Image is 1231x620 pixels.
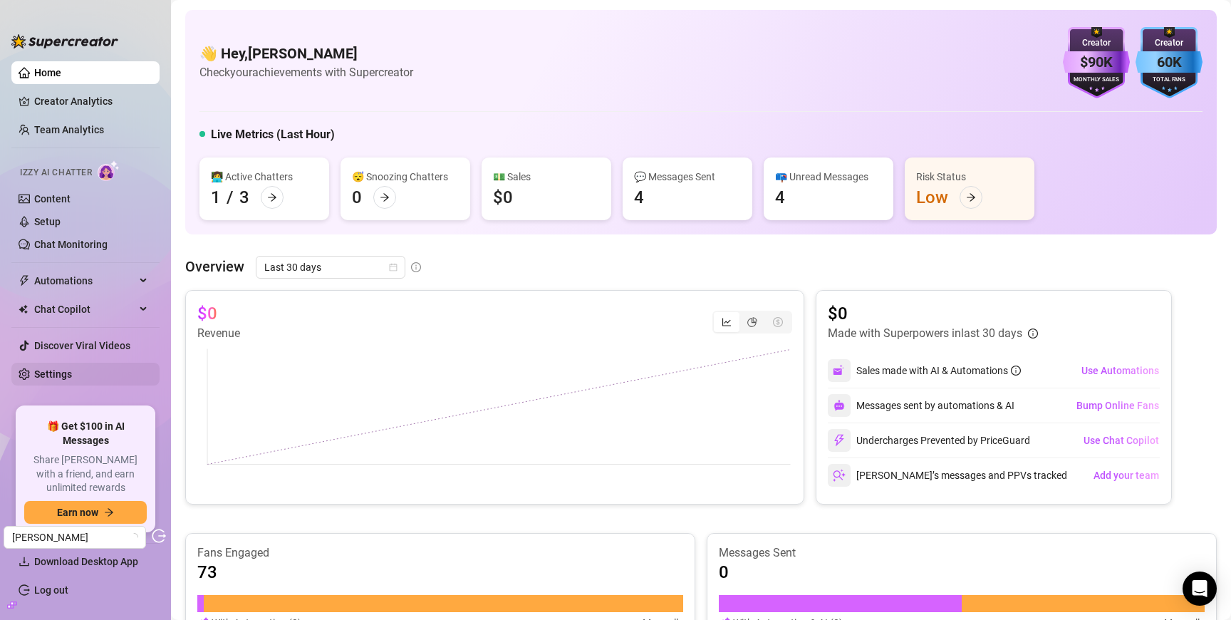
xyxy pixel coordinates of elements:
[1063,76,1130,85] div: Monthly Sales
[493,186,513,209] div: $0
[19,275,30,286] span: thunderbolt
[267,192,277,202] span: arrow-right
[1028,329,1038,339] span: info-circle
[1136,76,1203,85] div: Total Fans
[34,269,135,292] span: Automations
[1084,435,1159,446] span: Use Chat Copilot
[199,43,413,63] h4: 👋 Hey, [PERSON_NAME]
[712,311,792,334] div: segmented control
[719,561,729,584] article: 0
[833,469,846,482] img: svg%3e
[19,304,28,314] img: Chat Copilot
[1136,27,1203,98] img: blue-badge-DgoSNQY1.svg
[1063,27,1130,98] img: purple-badge-B9DA21FR.svg
[634,186,644,209] div: 4
[34,584,68,596] a: Log out
[185,256,244,277] article: Overview
[1011,366,1021,376] span: info-circle
[34,216,61,227] a: Setup
[7,600,17,610] span: build
[199,63,413,81] article: Check your achievements with Supercreator
[1093,464,1160,487] button: Add your team
[775,186,785,209] div: 4
[833,364,846,377] img: svg%3e
[129,532,138,542] span: loading
[1136,51,1203,73] div: 60K
[833,434,846,447] img: svg%3e
[11,34,118,48] img: logo-BBDzfeDw.svg
[1081,365,1159,376] span: Use Automations
[1076,400,1159,411] span: Bump Online Fans
[34,193,71,205] a: Content
[828,325,1022,342] article: Made with Superpowers in last 30 days
[828,429,1030,452] div: Undercharges Prevented by PriceGuard
[104,507,114,517] span: arrow-right
[1094,470,1159,481] span: Add your team
[239,186,249,209] div: 3
[966,192,976,202] span: arrow-right
[211,126,335,143] h5: Live Metrics (Last Hour)
[1063,51,1130,73] div: $90K
[1076,394,1160,417] button: Bump Online Fans
[211,169,318,185] div: 👩‍💻 Active Chatters
[722,317,732,327] span: line-chart
[1083,429,1160,452] button: Use Chat Copilot
[34,124,104,135] a: Team Analytics
[98,160,120,181] img: AI Chatter
[211,186,221,209] div: 1
[634,169,741,185] div: 💬 Messages Sent
[34,368,72,380] a: Settings
[1136,36,1203,50] div: Creator
[57,507,98,518] span: Earn now
[389,263,398,272] span: calendar
[828,394,1014,417] div: Messages sent by automations & AI
[1183,572,1217,606] div: Open Intercom Messenger
[773,317,783,327] span: dollar-circle
[264,257,397,278] span: Last 30 days
[197,561,217,584] article: 73
[24,420,147,448] span: 🎁 Get $100 in AI Messages
[197,545,683,561] article: Fans Engaged
[719,545,1205,561] article: Messages Sent
[856,363,1021,378] div: Sales made with AI & Automations
[24,501,147,524] button: Earn nowarrow-right
[828,302,1038,325] article: $0
[34,298,135,321] span: Chat Copilot
[352,186,362,209] div: 0
[493,169,600,185] div: 💵 Sales
[24,453,147,495] span: Share [PERSON_NAME] with a friend, and earn unlimited rewards
[1081,359,1160,382] button: Use Automations
[34,556,138,567] span: Download Desktop App
[747,317,757,327] span: pie-chart
[352,169,459,185] div: 😴 Snoozing Chatters
[20,166,92,180] span: Izzy AI Chatter
[916,169,1023,185] div: Risk Status
[34,239,108,250] a: Chat Monitoring
[380,192,390,202] span: arrow-right
[34,67,61,78] a: Home
[34,90,148,113] a: Creator Analytics
[833,400,845,411] img: svg%3e
[828,464,1067,487] div: [PERSON_NAME]’s messages and PPVs tracked
[12,527,137,548] span: Jane Melbourne
[152,529,166,543] span: logout
[197,302,217,325] article: $0
[1063,36,1130,50] div: Creator
[411,262,421,272] span: info-circle
[19,556,30,567] span: download
[34,340,130,351] a: Discover Viral Videos
[775,169,882,185] div: 📪 Unread Messages
[197,325,240,342] article: Revenue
